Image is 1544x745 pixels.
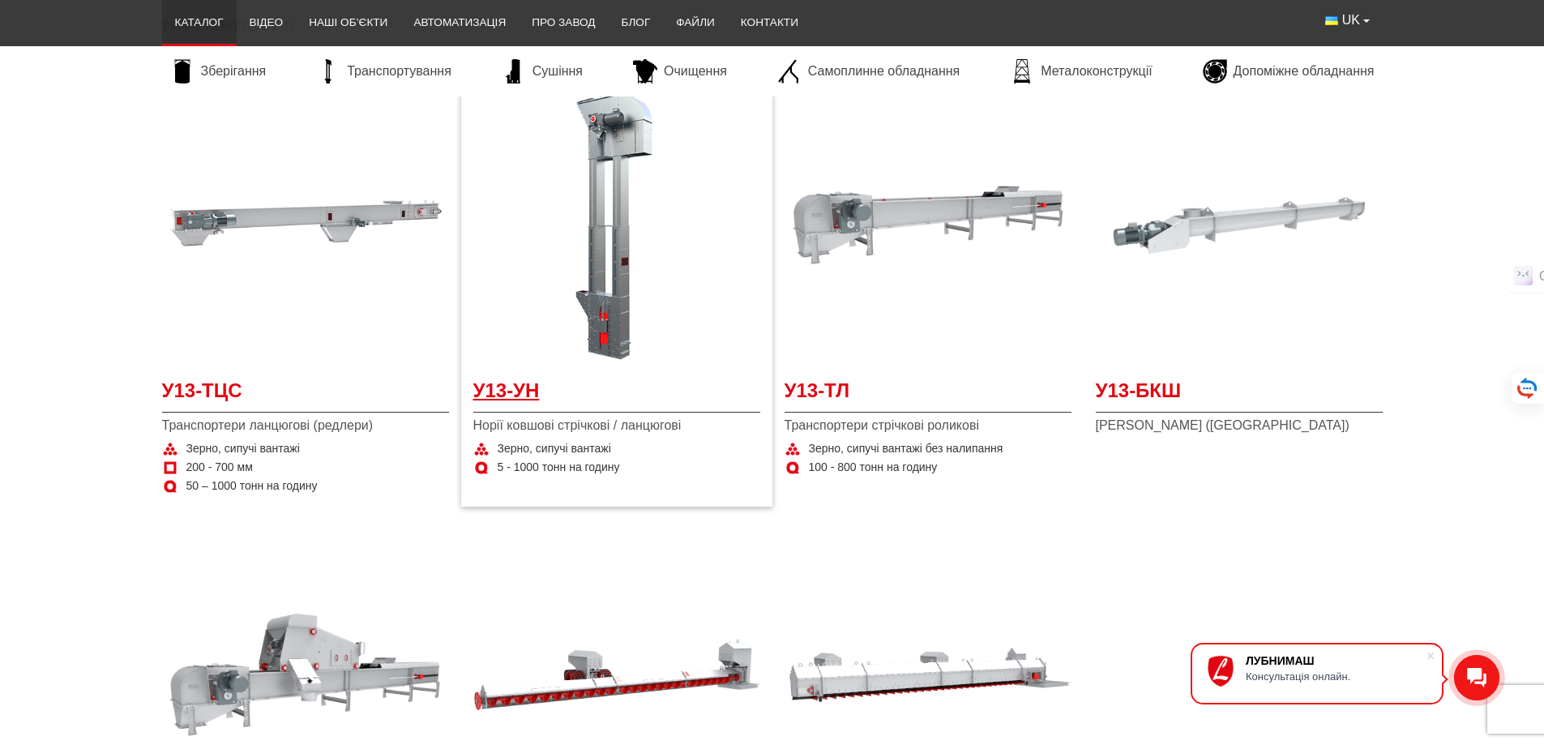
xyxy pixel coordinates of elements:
[400,5,519,41] a: Автоматизація
[347,62,451,80] span: Транспортування
[473,417,760,435] span: Норії ковшові стрічкові / ланцюгові
[1002,59,1160,83] a: Металоконструкції
[769,59,968,83] a: Самоплинне обладнання
[162,417,449,435] span: Транспортери ланцюгові (редлери)
[663,5,728,41] a: Файли
[519,5,608,41] a: Про завод
[1312,5,1382,36] button: UK
[296,5,400,41] a: Наші об’єкти
[1342,11,1360,29] span: UK
[1246,670,1426,683] div: Консультація онлайн.
[1096,417,1383,435] span: [PERSON_NAME] ([GEOGRAPHIC_DATA])
[1234,62,1375,80] span: Допоміжне обладнання
[532,62,583,80] span: Сушіння
[728,5,811,41] a: Контакти
[608,5,663,41] a: Блог
[186,460,253,476] span: 200 - 700 мм
[625,59,735,83] a: Очищення
[498,460,620,476] span: 5 - 1000 тонн на годину
[162,5,237,41] a: Каталог
[785,417,1071,435] span: Транспортери стрічкові роликові
[1325,16,1338,25] img: Українська
[785,82,1071,369] a: Детальніше У13-ТЛ
[201,62,267,80] span: Зберігання
[808,62,960,80] span: Самоплинне обладнання
[1096,377,1383,413] a: У13-БКШ
[494,59,591,83] a: Сушіння
[162,59,275,83] a: Зберігання
[664,62,727,80] span: Очищення
[1096,82,1383,369] a: Детальніше У13-БКШ
[809,441,1003,457] span: Зерно, сипучі вантажі без налипання
[1195,59,1383,83] a: Допоміжне обладнання
[186,441,300,457] span: Зерно, сипучі вантажі
[186,478,318,495] span: 50 – 1000 тонн на годину
[498,441,611,457] span: Зерно, сипучі вантажі
[237,5,297,41] a: Відео
[785,377,1071,413] a: У13-ТЛ
[1246,654,1426,667] div: ЛУБНИМАШ
[162,377,449,413] a: У13-ТЦС
[809,460,938,476] span: 100 - 800 тонн на годину
[473,377,760,413] a: У13-УН
[308,59,460,83] a: Транспортування
[473,82,760,369] a: Детальніше У13-УН
[162,82,449,369] a: Детальніше У13-ТЦС
[1041,62,1152,80] span: Металоконструкції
